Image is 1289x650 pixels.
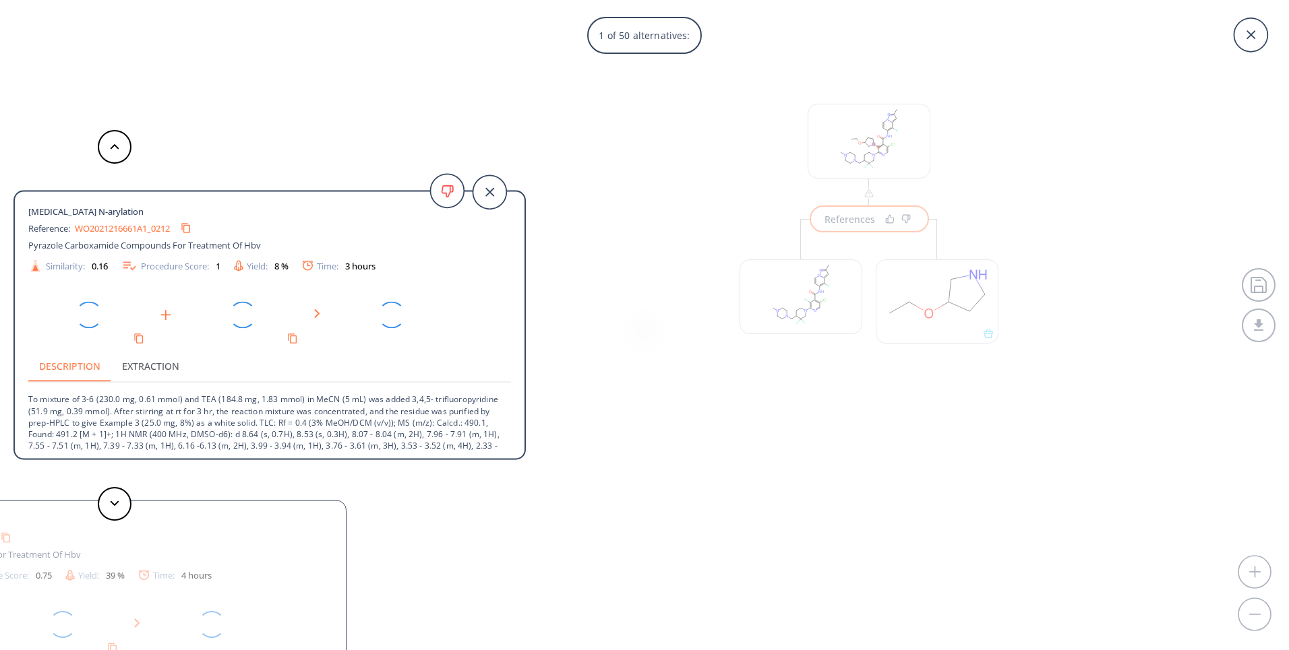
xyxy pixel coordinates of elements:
[216,261,220,270] div: 1
[234,260,289,271] div: Yield:
[28,383,511,463] p: To mixture of 3-6 (230.0 mg, 0.61 mmol) and TEA (184.8 mg, 1.83 mmol) in MeCN (5 mL) was added 3,...
[28,350,511,382] div: procedure tabs
[302,261,376,271] div: Time:
[28,350,111,382] button: Description
[121,258,220,274] div: Procedure Score:
[345,261,376,270] div: 3 hours
[28,222,75,234] span: Reference:
[282,328,303,350] button: Copy to clipboard
[274,261,289,270] div: 8 %
[92,261,108,270] div: 0.16
[75,224,170,232] a: WO2021216661A1_0212
[28,239,261,251] span: Pyrazole Carboxamide Compounds For Treatment Of Hbv
[175,218,197,239] button: Copy to clipboard
[28,205,148,218] span: [MEDICAL_DATA] N-arylation
[592,22,696,49] p: 1 of 50 alternatives:
[28,259,108,273] div: Similarity:
[111,350,190,382] button: Extraction
[128,328,150,350] button: Copy to clipboard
